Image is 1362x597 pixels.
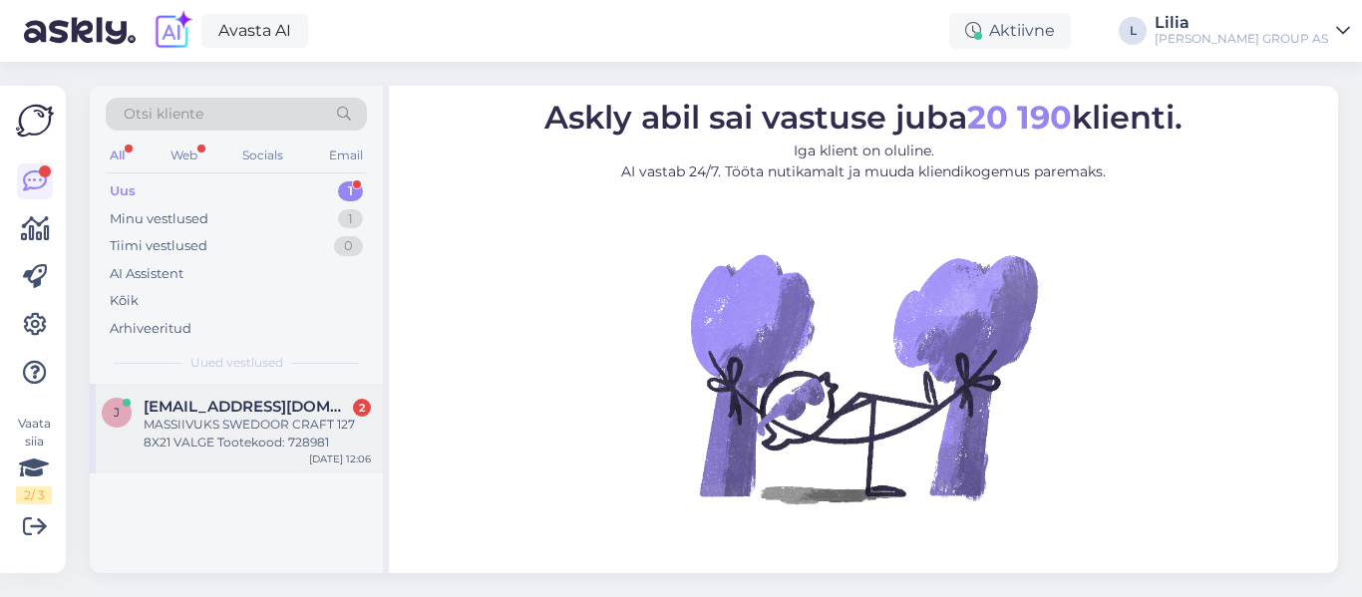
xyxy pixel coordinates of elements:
img: Askly Logo [16,102,54,140]
span: J [114,405,120,420]
div: AI Assistent [110,264,183,284]
div: Minu vestlused [110,209,208,229]
div: 1 [338,181,363,201]
span: Askly abil sai vastuse juba klienti. [544,98,1183,137]
div: All [106,143,129,168]
span: Uued vestlused [190,354,283,372]
div: [PERSON_NAME] GROUP AS [1155,31,1328,47]
div: Kõik [110,291,139,311]
div: [DATE] 12:06 [309,451,371,466]
div: 2 [353,399,371,417]
div: Uus [110,181,136,201]
a: Avasta AI [201,14,308,48]
b: 20 190 [967,98,1072,137]
div: Vaata siia [16,415,52,504]
div: Lilia [1155,15,1328,31]
div: Aktiivne [949,13,1071,49]
div: MASSIIVUKS SWEDOOR CRAFT 127 8X21 VALGE Tootekood: 728981 [144,416,371,451]
span: Janne.teesalu@gmail.com [144,398,351,416]
div: Socials [238,143,287,168]
p: Iga klient on oluline. AI vastab 24/7. Tööta nutikamalt ja muuda kliendikogemus paremaks. [544,141,1183,182]
div: Email [325,143,367,168]
span: Otsi kliente [124,104,203,125]
div: 2 / 3 [16,486,52,504]
div: L [1119,17,1147,45]
div: 0 [334,236,363,256]
img: explore-ai [152,10,193,52]
div: Web [167,143,201,168]
a: Lilia[PERSON_NAME] GROUP AS [1155,15,1350,47]
div: Tiimi vestlused [110,236,207,256]
div: Arhiveeritud [110,319,191,339]
img: No Chat active [684,198,1043,557]
div: 1 [338,209,363,229]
